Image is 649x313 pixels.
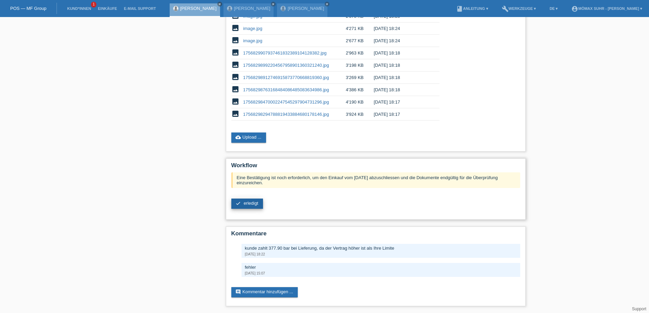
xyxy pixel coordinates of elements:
[231,110,239,118] i: image
[94,6,120,11] a: Einkäufe
[632,307,646,311] a: Support
[272,2,275,6] i: close
[374,108,430,121] td: [DATE] 18:17
[498,6,540,11] a: buildWerkzeuge ▾
[231,287,298,297] a: commentKommentar hinzufügen ...
[271,2,276,6] a: close
[571,5,578,12] i: account_circle
[231,162,520,172] h2: Workflow
[346,35,374,47] td: 2'677 KB
[346,108,374,121] td: 3'924 KB
[374,96,430,108] td: [DATE] 18:17
[64,6,94,11] a: Kund*innen
[346,72,374,84] td: 3'269 KB
[121,6,159,11] a: E-Mail Support
[374,59,430,72] td: [DATE] 18:18
[245,265,517,270] div: fehler
[243,38,262,43] a: image.jpg
[231,230,520,240] h2: Kommentare
[231,73,239,81] i: image
[243,87,329,92] a: 17568298763168484086485083634986.jpg
[245,246,517,251] div: kunde zahlt 377.90 bar bei Lieferung, da der Vertrag höher ist als Ihre Limite
[235,135,241,140] i: cloud_upload
[374,35,430,47] td: [DATE] 18:24
[180,6,217,11] a: [PERSON_NAME]
[235,201,241,206] i: check
[243,26,262,31] a: image.jpg
[231,36,239,44] i: image
[231,172,520,188] div: Eine Bestätigung ist noch erforderlich, um den Einkauf vom [DATE] abzuschliessen und die Dokument...
[243,112,329,117] a: 17568298294788819433884680178146.jpg
[568,6,646,11] a: account_circleMömax Suhr - [PERSON_NAME] ▾
[231,132,266,143] a: cloud_uploadUpload ...
[231,24,239,32] i: image
[453,6,491,11] a: bookAnleitung ▾
[502,5,509,12] i: build
[288,6,324,11] a: [PERSON_NAME]
[245,271,517,275] div: [DATE] 15:07
[91,2,96,7] span: 1
[243,75,329,80] a: 17568298912746915873770668819360.jpg
[374,72,430,84] td: [DATE] 18:18
[231,97,239,106] i: image
[374,22,430,35] td: [DATE] 18:24
[346,47,374,59] td: 2'963 KB
[346,96,374,108] td: 4'190 KB
[231,199,263,209] a: check erledigt
[346,22,374,35] td: 4'271 KB
[243,99,329,105] a: 17568298470002247545297904731296.jpg
[244,201,258,206] span: erledigt
[234,6,271,11] a: [PERSON_NAME]
[235,289,241,295] i: comment
[231,85,239,93] i: image
[218,2,221,6] i: close
[374,47,430,59] td: [DATE] 18:18
[346,84,374,96] td: 4'386 KB
[546,6,561,11] a: DE ▾
[10,6,46,11] a: POS — MF Group
[374,84,430,96] td: [DATE] 18:18
[231,48,239,57] i: image
[243,50,327,56] a: 1756829907937461832389104128382.jpg
[243,63,329,68] a: 17568298992204567958901360321240.jpg
[217,2,222,6] a: close
[245,252,517,256] div: [DATE] 18:22
[325,2,329,6] a: close
[456,5,463,12] i: book
[346,59,374,72] td: 3'198 KB
[231,61,239,69] i: image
